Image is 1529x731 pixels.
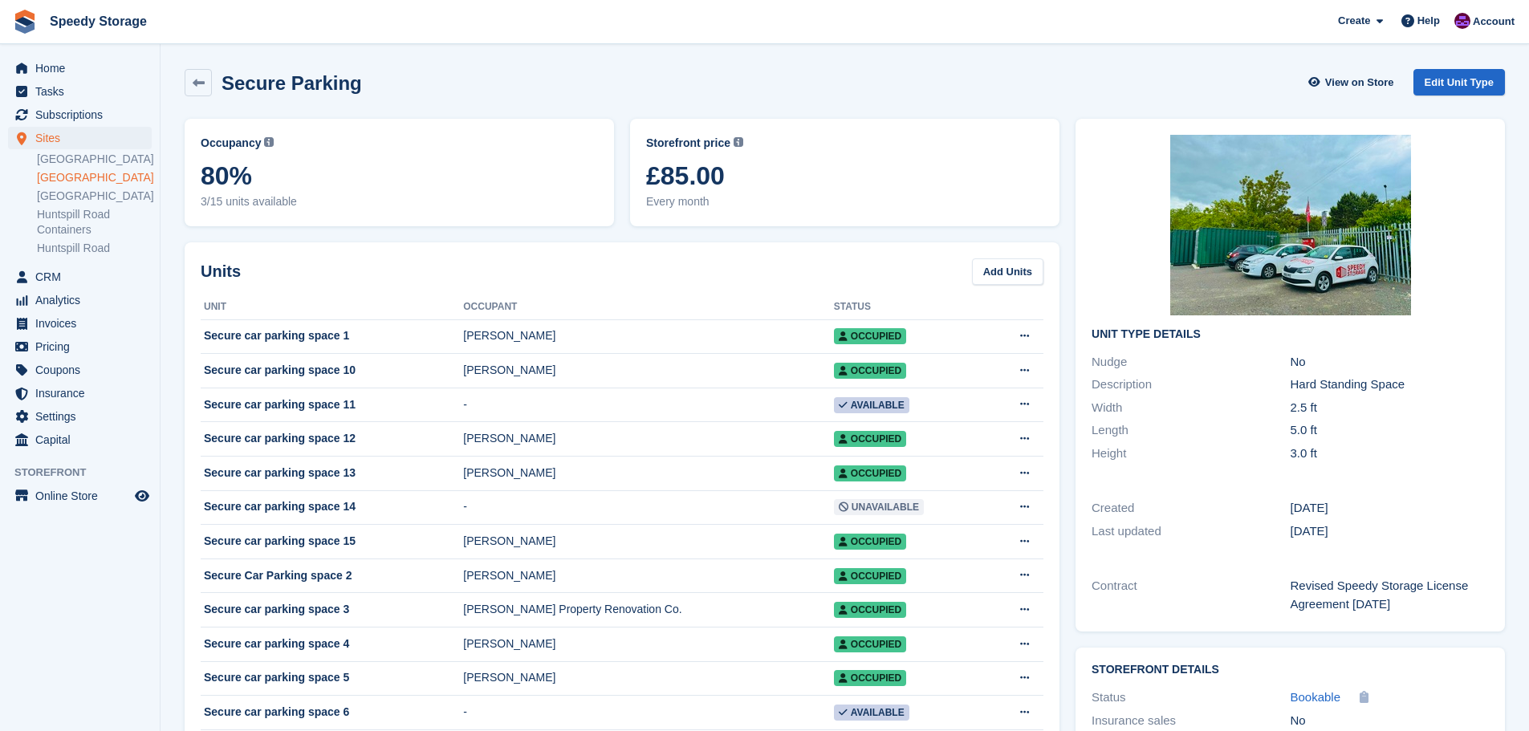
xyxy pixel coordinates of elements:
span: Pricing [35,335,132,358]
a: menu [8,266,152,288]
span: Occupied [834,636,906,652]
span: Occupied [834,363,906,379]
a: menu [8,428,152,451]
span: 80% [201,161,598,190]
div: Created [1092,499,1290,518]
div: 2.5 ft [1291,399,1489,417]
span: Occupied [834,568,906,584]
div: Status [1092,688,1290,707]
img: FullSizeRender.jpeg [1170,135,1411,315]
span: 3/15 units available [201,193,598,210]
span: Storefront [14,465,160,481]
h2: Secure Parking [222,72,362,94]
a: Bookable [1291,688,1341,707]
th: Unit [201,294,463,320]
img: icon-info-grey-7440780725fd019a000dd9b08b2336e03edf1995a4989e88bcd33f0948082b44.svg [264,137,274,147]
th: Status [834,294,986,320]
td: - [463,490,834,525]
span: Sites [35,127,132,149]
a: Preview store [132,486,152,506]
a: menu [8,335,152,358]
div: Hard Standing Space [1291,376,1489,394]
a: menu [8,104,152,126]
h2: Units [201,259,241,283]
div: 3.0 ft [1291,445,1489,463]
a: menu [8,127,152,149]
span: Home [35,57,132,79]
a: [GEOGRAPHIC_DATA] [37,152,152,167]
div: Nudge [1092,353,1290,372]
div: [DATE] [1291,499,1489,518]
span: Capital [35,428,132,451]
span: View on Store [1325,75,1394,91]
span: Insurance [35,382,132,404]
div: Secure car parking space 4 [201,636,463,652]
span: Occupied [834,465,906,481]
div: Secure car parking space 11 [201,396,463,413]
span: Occupied [834,670,906,686]
div: No [1291,712,1489,730]
div: Length [1092,421,1290,440]
span: Online Store [35,485,132,507]
a: menu [8,359,152,381]
div: Contract [1092,577,1290,613]
div: Insurance sales [1092,712,1290,730]
a: Huntspill Road Containers [37,207,152,238]
a: Huntspill Road [37,241,152,256]
span: Invoices [35,312,132,335]
div: Secure Car Parking space 2 [201,567,463,584]
h2: Unit Type details [1092,328,1489,341]
a: [GEOGRAPHIC_DATA] [37,189,152,204]
div: No [1291,353,1489,372]
a: menu [8,289,152,311]
td: - [463,388,834,422]
div: [PERSON_NAME] [463,465,834,481]
a: Speedy Storage [43,8,153,35]
div: [PERSON_NAME] [463,327,834,344]
img: icon-info-grey-7440780725fd019a000dd9b08b2336e03edf1995a4989e88bcd33f0948082b44.svg [734,137,743,147]
span: Help [1417,13,1440,29]
span: Occupancy [201,135,261,152]
a: menu [8,485,152,507]
span: Occupied [834,328,906,344]
span: CRM [35,266,132,288]
div: Secure car parking space 5 [201,669,463,686]
a: menu [8,312,152,335]
a: menu [8,57,152,79]
span: Subscriptions [35,104,132,126]
div: Secure car parking space 14 [201,498,463,515]
td: - [463,696,834,730]
img: Dan Jackson [1454,13,1470,29]
div: Secure car parking space 6 [201,704,463,721]
span: Available [834,397,909,413]
span: Settings [35,405,132,428]
h2: Storefront Details [1092,664,1489,676]
span: Tasks [35,80,132,103]
div: Secure car parking space 15 [201,533,463,550]
div: [PERSON_NAME] [463,430,834,447]
div: Width [1092,399,1290,417]
span: Occupied [834,602,906,618]
span: Every month [646,193,1043,210]
span: Analytics [35,289,132,311]
th: Occupant [463,294,834,320]
img: stora-icon-8386f47178a22dfd0bd8f6a31ec36ba5ce8667c1dd55bd0f319d3a0aa187defe.svg [13,10,37,34]
span: Occupied [834,534,906,550]
div: 5.0 ft [1291,421,1489,440]
div: Secure car parking space 12 [201,430,463,447]
a: menu [8,405,152,428]
div: [PERSON_NAME] [463,669,834,686]
a: View on Store [1307,69,1401,95]
a: Edit Unit Type [1413,69,1505,95]
span: Account [1473,14,1515,30]
div: [PERSON_NAME] [463,533,834,550]
div: Secure car parking space 1 [201,327,463,344]
span: £85.00 [646,161,1043,190]
a: menu [8,382,152,404]
span: Occupied [834,431,906,447]
div: Secure car parking space 3 [201,601,463,618]
div: Description [1092,376,1290,394]
span: Create [1338,13,1370,29]
div: Secure car parking space 13 [201,465,463,481]
a: [GEOGRAPHIC_DATA] [37,170,152,185]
